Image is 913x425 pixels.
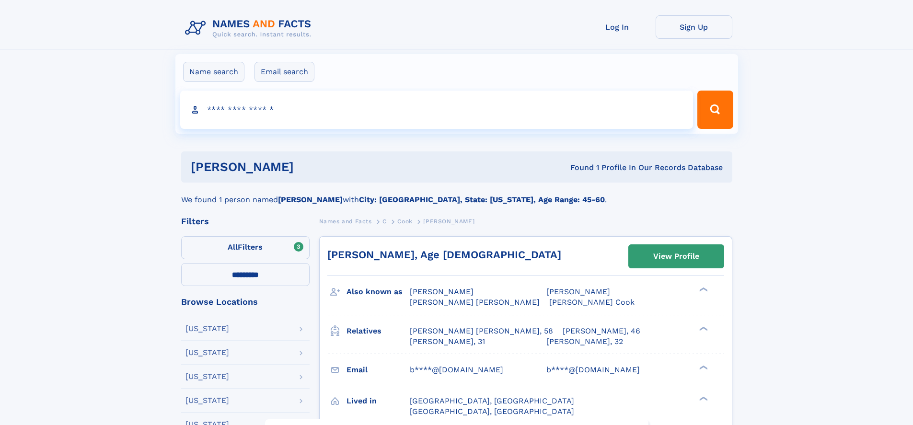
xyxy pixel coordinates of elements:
[697,325,708,332] div: ❯
[697,395,708,402] div: ❯
[185,325,229,333] div: [US_STATE]
[423,218,474,225] span: [PERSON_NAME]
[319,215,372,227] a: Names and Facts
[549,298,635,307] span: [PERSON_NAME] Cook
[347,362,410,378] h3: Email
[629,245,724,268] a: View Profile
[397,215,412,227] a: Cook
[183,62,244,82] label: Name search
[410,287,474,296] span: [PERSON_NAME]
[397,218,412,225] span: Cook
[181,236,310,259] label: Filters
[382,215,387,227] a: C
[181,217,310,226] div: Filters
[579,15,656,39] a: Log In
[410,298,540,307] span: [PERSON_NAME] [PERSON_NAME]
[697,287,708,293] div: ❯
[546,336,623,347] a: [PERSON_NAME], 32
[410,407,574,416] span: [GEOGRAPHIC_DATA], [GEOGRAPHIC_DATA]
[410,336,485,347] a: [PERSON_NAME], 31
[180,91,693,129] input: search input
[432,162,723,173] div: Found 1 Profile In Our Records Database
[185,373,229,380] div: [US_STATE]
[181,183,732,206] div: We found 1 person named with .
[185,349,229,356] div: [US_STATE]
[347,284,410,300] h3: Also known as
[563,326,640,336] a: [PERSON_NAME], 46
[410,326,553,336] a: [PERSON_NAME] [PERSON_NAME], 58
[656,15,732,39] a: Sign Up
[278,195,343,204] b: [PERSON_NAME]
[181,15,319,41] img: Logo Names and Facts
[410,396,574,405] span: [GEOGRAPHIC_DATA], [GEOGRAPHIC_DATA]
[546,287,610,296] span: [PERSON_NAME]
[181,298,310,306] div: Browse Locations
[254,62,314,82] label: Email search
[228,242,238,252] span: All
[191,161,432,173] h1: [PERSON_NAME]
[185,397,229,404] div: [US_STATE]
[327,249,561,261] a: [PERSON_NAME], Age [DEMOGRAPHIC_DATA]
[347,323,410,339] h3: Relatives
[653,245,699,267] div: View Profile
[347,393,410,409] h3: Lived in
[382,218,387,225] span: C
[359,195,605,204] b: City: [GEOGRAPHIC_DATA], State: [US_STATE], Age Range: 45-60
[697,91,733,129] button: Search Button
[697,364,708,370] div: ❯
